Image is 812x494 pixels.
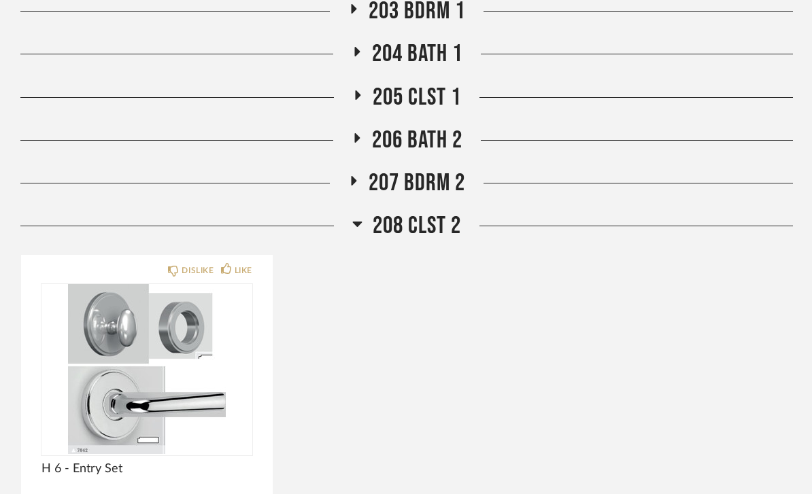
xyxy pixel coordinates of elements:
[369,169,465,198] span: 207 Bdrm 2
[182,264,214,277] div: DISLIKE
[235,264,252,277] div: LIKE
[373,211,461,241] span: 208 CLST 2
[41,284,252,454] img: undefined
[372,126,462,155] span: 206 Bath 2
[373,83,461,112] span: 205 CLST 1
[372,39,462,69] span: 204 Bath 1
[41,461,252,476] span: H 6 - Entry Set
